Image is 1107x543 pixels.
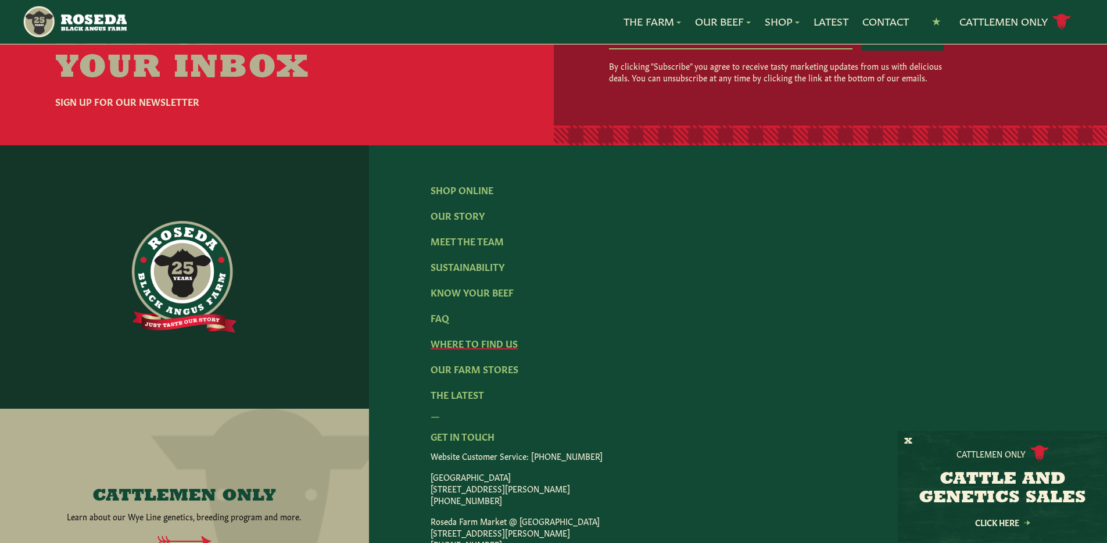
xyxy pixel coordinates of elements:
a: Latest [814,14,848,29]
a: Shop [765,14,800,29]
h2: Beef Up Your Inbox [55,20,353,85]
a: Contact [862,14,909,29]
a: Our Story [431,209,485,222]
p: Learn about our Wye Line genetics, breeding program and more. [67,510,302,522]
h3: CATTLE AND GENETICS SALES [912,470,1092,508]
a: Cattlemen Only [959,12,1071,32]
a: Our Farm Stores [431,362,518,375]
p: [GEOGRAPHIC_DATA] [STREET_ADDRESS][PERSON_NAME] [PHONE_NUMBER] [431,471,1045,506]
h6: Sign Up For Our Newsletter [55,94,353,108]
a: FAQ [431,311,449,324]
img: https://roseda.com/wp-content/uploads/2021/05/roseda-25-header.png [22,5,126,39]
p: Website Customer Service: [PHONE_NUMBER] [431,450,1045,462]
a: Click Here [950,519,1055,526]
a: Know Your Beef [431,285,514,298]
a: The Latest [431,388,484,401]
h4: CATTLEMEN ONLY [92,487,276,506]
a: Sustainability [431,260,504,273]
p: Cattlemen Only [956,448,1026,459]
a: Where To Find Us [431,337,518,349]
a: Our Beef [695,14,751,29]
div: — [431,408,1045,422]
button: X [904,435,912,448]
p: By clicking "Subscribe" you agree to receive tasty marketing updates from us with delicious deals... [609,60,944,83]
img: cattle-icon.svg [1030,445,1049,461]
a: Meet The Team [431,234,504,247]
a: The Farm [624,14,681,29]
a: CATTLEMEN ONLY Learn about our Wye Line genetics, breeding program and more. [31,487,338,522]
img: https://roseda.com/wp-content/uploads/2021/06/roseda-25-full@2x.png [132,221,237,333]
a: Shop Online [431,183,493,196]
